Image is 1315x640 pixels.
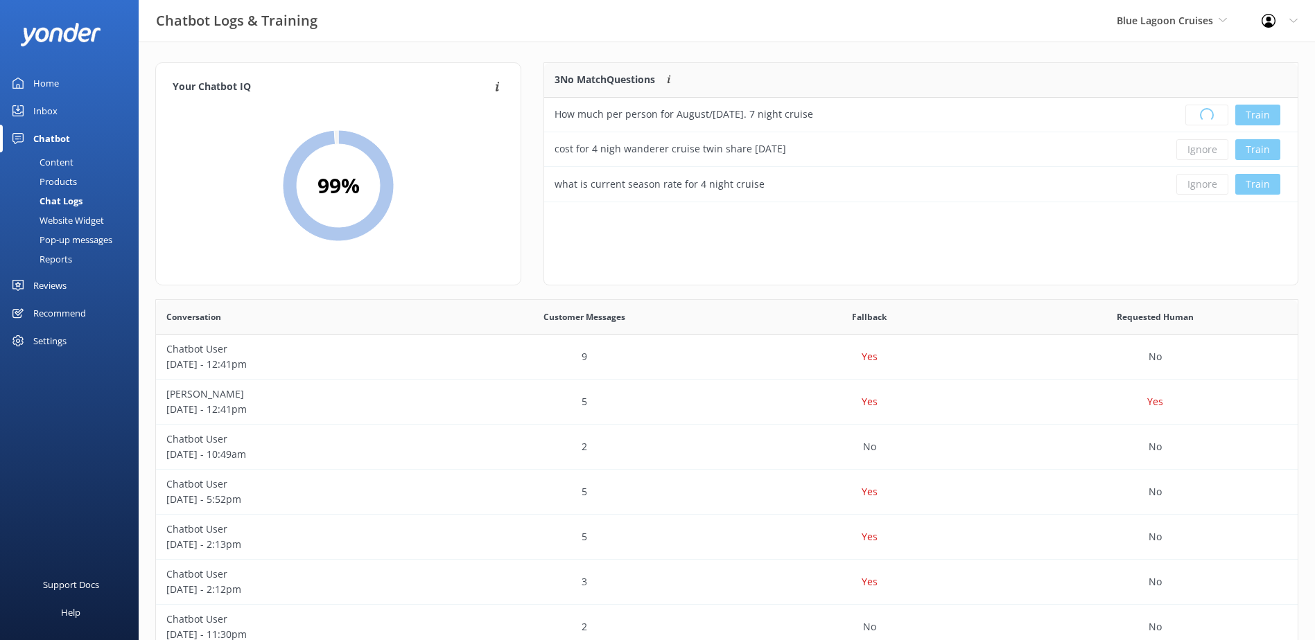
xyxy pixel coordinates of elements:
p: No [1149,484,1162,499]
p: 5 [582,484,587,499]
h2: 99 % [317,169,360,202]
div: row [544,132,1298,167]
p: [PERSON_NAME] [166,386,431,402]
p: 3 No Match Questions [555,72,655,87]
div: row [156,560,1298,605]
p: 5 [582,394,587,409]
img: yonder-white-logo.png [21,23,101,46]
div: cost for 4 nigh wanderer cruise twin share [DATE] [555,141,786,157]
div: grid [544,98,1298,202]
p: No [1149,574,1162,589]
p: [DATE] - 10:49am [166,447,431,462]
p: 9 [582,349,587,364]
p: Chatbot User [166,432,431,447]
p: No [1149,349,1162,364]
div: what is current season rate for 4 night cruise [555,177,765,192]
p: No [1149,619,1162,634]
p: 3 [582,574,587,589]
p: Chatbot User [166,612,431,627]
div: row [156,380,1298,425]
p: No [1149,439,1162,454]
a: Pop-up messages [8,230,139,249]
p: No [1149,529,1162,544]
a: Content [8,152,139,172]
p: Yes [862,349,878,364]
div: Website Widget [8,211,104,230]
div: Reports [8,249,72,269]
p: Yes [862,394,878,409]
p: Chatbot User [166,477,431,492]
p: Chatbot User [166,341,431,357]
p: 2 [582,619,587,634]
span: Conversation [166,310,221,323]
div: Support Docs [43,571,99,598]
p: [DATE] - 2:12pm [166,582,431,597]
div: row [156,335,1298,380]
span: Blue Lagoon Cruises [1117,14,1213,27]
p: [DATE] - 12:41pm [166,402,431,417]
div: Recommend [33,299,86,327]
div: row [544,167,1298,202]
p: No [863,619,876,634]
p: [DATE] - 2:13pm [166,537,431,552]
p: Yes [1147,394,1163,409]
p: 2 [582,439,587,454]
div: Reviews [33,272,67,299]
p: Chatbot User [166,567,431,582]
a: Products [8,172,139,191]
div: Chatbot [33,125,70,152]
div: Pop-up messages [8,230,112,249]
div: Chat Logs [8,191,82,211]
div: row [544,98,1298,132]
span: Requested Human [1117,310,1194,323]
div: row [156,515,1298,560]
span: Customer Messages [543,310,625,323]
div: Home [33,69,59,97]
p: [DATE] - 5:52pm [166,492,431,507]
span: Fallback [852,310,887,323]
div: row [156,470,1298,515]
p: No [863,439,876,454]
div: Settings [33,327,67,355]
a: Website Widget [8,211,139,230]
a: Chat Logs [8,191,139,211]
div: row [156,425,1298,470]
h4: Your Chatbot IQ [173,80,491,95]
div: Products [8,172,77,191]
p: 5 [582,529,587,544]
div: Content [8,152,73,172]
div: Help [61,598,80,626]
div: Inbox [33,97,58,125]
p: [DATE] - 12:41pm [166,357,431,372]
div: How much per person for August/[DATE]. 7 night cruise [555,107,813,122]
p: Yes [862,484,878,499]
a: Reports [8,249,139,269]
p: Yes [862,529,878,544]
p: Chatbot User [166,522,431,537]
h3: Chatbot Logs & Training [156,10,317,32]
p: Yes [862,574,878,589]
